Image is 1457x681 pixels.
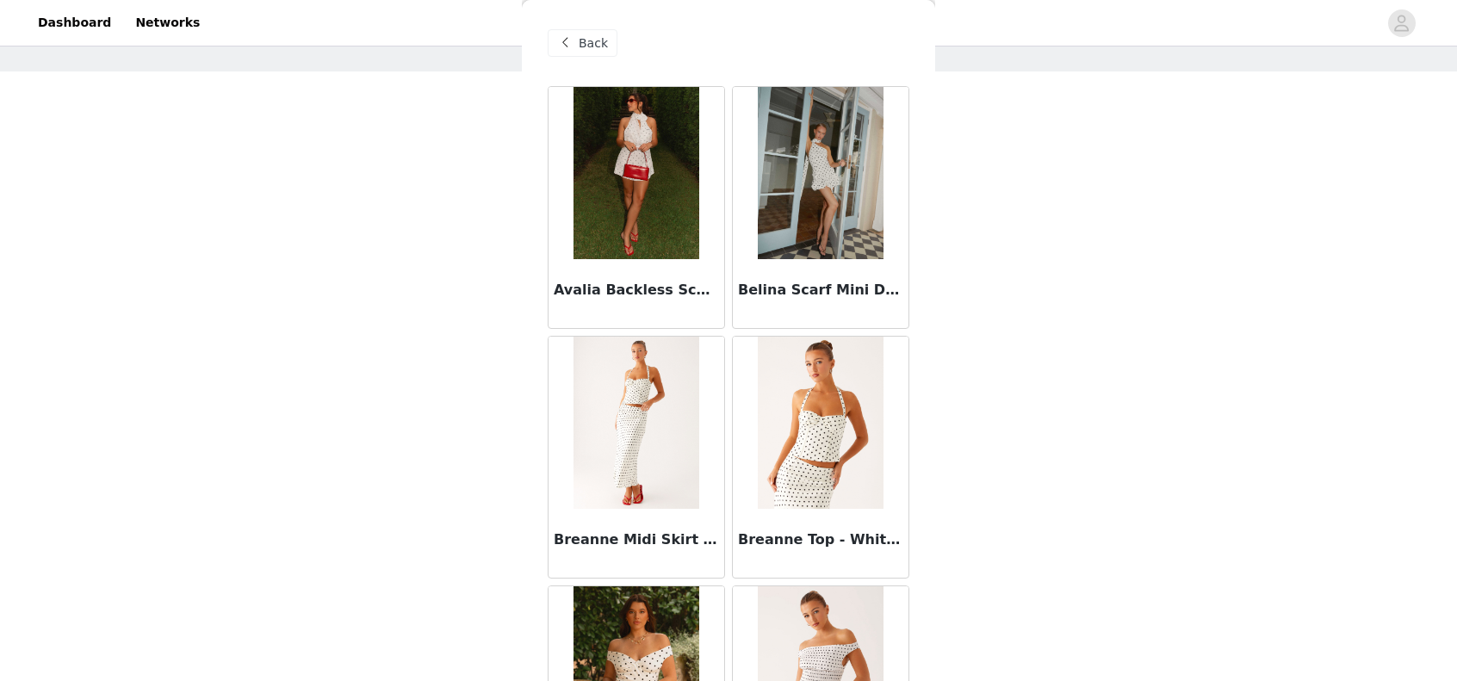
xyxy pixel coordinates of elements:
img: Belina Scarf Mini Dress - White Polkadot [758,87,883,259]
a: Dashboard [28,3,121,42]
span: Back [579,34,608,53]
h3: Breanne Midi Skirt - White Polka Dot [554,529,719,550]
h3: Avalia Backless Scarf Mini Dress - White Polka Dot [554,280,719,300]
img: Breanne Midi Skirt - White Polka Dot [573,337,698,509]
img: Avalia Backless Scarf Mini Dress - White Polka Dot [573,87,698,259]
a: Networks [125,3,210,42]
h3: Breanne Top - White Polka Dot [738,529,903,550]
div: avatar [1393,9,1410,37]
h3: Belina Scarf Mini Dress - White Polkadot [738,280,903,300]
img: Breanne Top - White Polka Dot [758,337,883,509]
